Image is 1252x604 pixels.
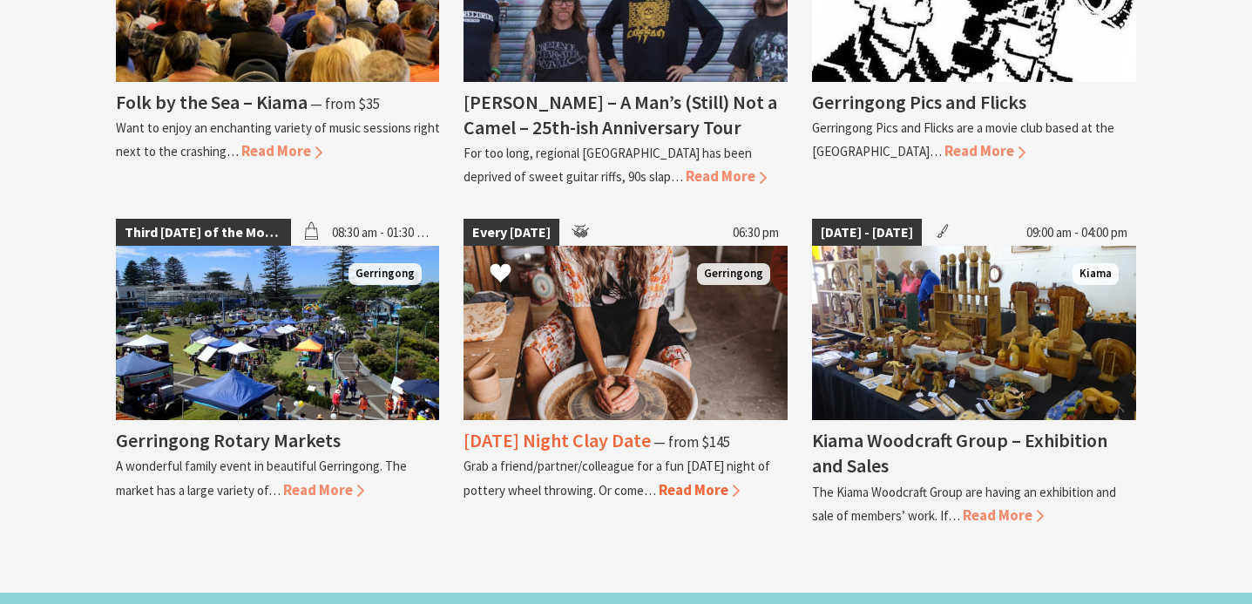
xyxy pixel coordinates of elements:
span: Read More [944,141,1025,160]
span: Kiama [1073,263,1119,285]
a: [DATE] - [DATE] 09:00 am - 04:00 pm The wonders of wood Kiama Kiama Woodcraft Group – Exhibition ... [812,219,1136,527]
h4: Gerringong Rotary Markets [116,428,341,452]
img: Photo shows female sitting at pottery wheel with hands on a ball of clay [464,246,788,420]
h4: Folk by the Sea – Kiama [116,90,308,114]
span: 08:30 am - 01:30 pm [323,219,439,247]
button: Click to Favourite Friday Night Clay Date [472,245,529,304]
span: Gerringong [349,263,422,285]
h4: Kiama Woodcraft Group – Exhibition and Sales [812,428,1107,478]
span: Read More [659,480,740,499]
p: A wonderful family event in beautiful Gerringong. The market has a large variety of… [116,458,407,498]
span: ⁠— from $35 [310,94,380,113]
p: The Kiama Woodcraft Group are having an exhibition and sale of members’ work. If… [812,484,1116,524]
p: For too long, regional [GEOGRAPHIC_DATA] has been deprived of sweet guitar riffs, 90s slap… [464,145,752,185]
h4: [DATE] Night Clay Date [464,428,651,452]
span: Every [DATE] [464,219,559,247]
p: Want to enjoy an enchanting variety of music sessions right next to the crashing… [116,119,440,159]
span: ⁠— from $145 [653,432,730,451]
h4: [PERSON_NAME] – A Man’s (Still) Not a Camel – 25th-ish Anniversary Tour [464,90,777,139]
span: Read More [686,166,767,186]
h4: Gerringong Pics and Flicks [812,90,1026,114]
a: Third [DATE] of the Month 08:30 am - 01:30 pm Christmas Market and Street Parade Gerringong Gerri... [116,219,440,527]
span: Third [DATE] of the Month [116,219,291,247]
span: Read More [283,480,364,499]
span: [DATE] - [DATE] [812,219,922,247]
span: 09:00 am - 04:00 pm [1018,219,1136,247]
span: Read More [963,506,1044,525]
p: Gerringong Pics and Flicks are a movie club based at the [GEOGRAPHIC_DATA]… [812,119,1114,159]
img: The wonders of wood [812,246,1136,420]
img: Christmas Market and Street Parade [116,246,440,420]
span: Read More [241,141,322,160]
a: Every [DATE] 06:30 pm Photo shows female sitting at pottery wheel with hands on a ball of clay Ge... [464,219,788,527]
p: Grab a friend/partner/colleague for a fun [DATE] night of pottery wheel throwing. Or come… [464,458,770,498]
span: 06:30 pm [724,219,788,247]
span: Gerringong [697,263,770,285]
